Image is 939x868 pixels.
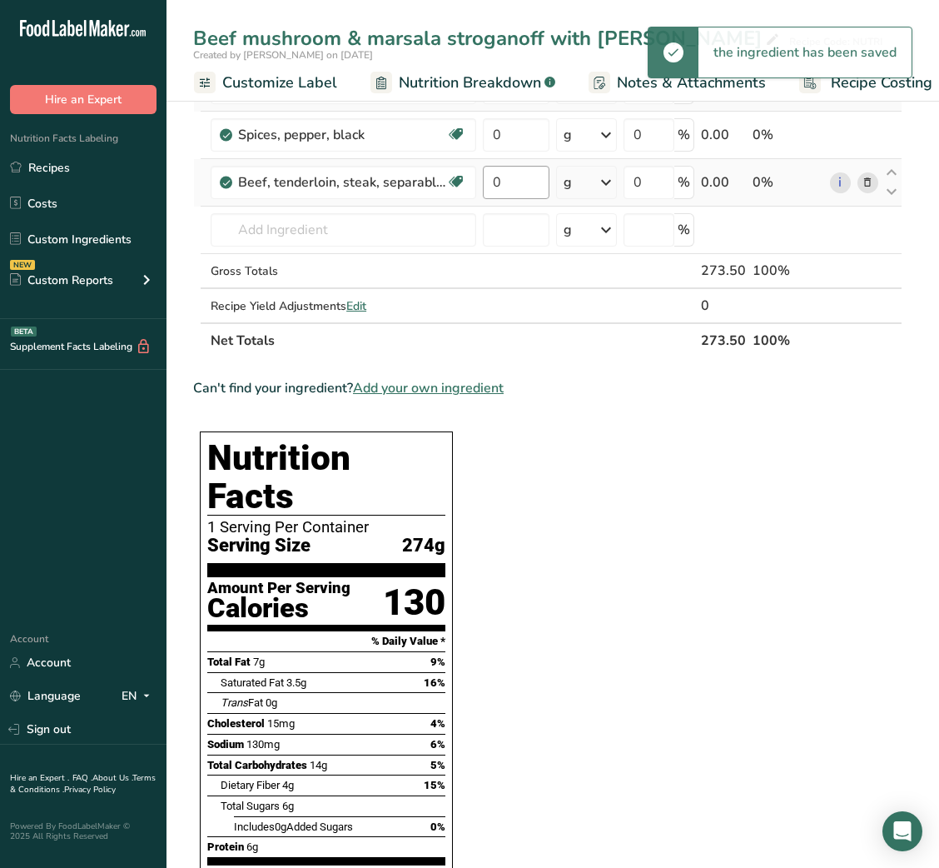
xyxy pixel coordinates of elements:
[238,125,446,145] div: Spices, pepper, black
[310,759,327,771] span: 14g
[430,821,445,833] span: 0%
[753,261,823,281] div: 100%
[207,759,307,771] span: Total Carbohydrates
[799,64,932,102] a: Recipe Costing
[207,841,244,853] span: Protein
[10,85,156,114] button: Hire an Expert
[207,656,251,668] span: Total Fat
[589,64,766,102] a: Notes & Attachments
[370,64,555,102] a: Nutrition Breakdown
[72,772,92,784] a: FAQ .
[207,631,445,651] section: % Daily Value *
[430,738,445,751] span: 6%
[207,581,350,596] div: Amount Per Serving
[430,656,445,668] span: 9%
[701,125,746,145] div: 0.00
[193,378,902,398] div: Can't find your ingredient?
[211,213,476,247] input: Add Ingredient
[238,172,446,192] div: Beef, tenderloin, steak, separable lean only, trimmed to 1/8" fat, all grades, raw
[430,759,445,771] span: 5%
[267,717,295,730] span: 15mg
[286,676,306,689] span: 3.5g
[92,772,132,784] a: About Us .
[399,72,541,94] span: Nutrition Breakdown
[207,596,350,621] div: Calories
[222,72,337,94] span: Customize Label
[617,72,766,94] span: Notes & Attachments
[221,779,280,791] span: Dietary Fiber
[122,686,156,706] div: EN
[10,821,156,841] div: Powered By FoodLabelMaker © 2025 All Rights Reserved
[830,172,851,193] a: i
[424,676,445,689] span: 16%
[831,72,932,94] span: Recipe Costing
[10,272,113,289] div: Custom Reports
[207,439,445,516] h1: Nutrition Facts
[221,800,280,812] span: Total Sugars
[211,262,476,280] div: Gross Totals
[424,779,445,791] span: 15%
[698,27,912,77] div: the ingredient has been saved
[10,772,156,796] a: Terms & Conditions .
[246,738,280,751] span: 130mg
[221,696,263,709] span: Fat
[282,800,294,812] span: 6g
[698,322,749,357] th: 273.50
[211,297,476,315] div: Recipe Yield Adjustments
[564,220,572,240] div: g
[246,841,258,853] span: 6g
[701,261,746,281] div: 273.50
[402,536,445,556] span: 274g
[207,519,445,536] div: 1 Serving Per Container
[193,48,373,62] span: Created by [PERSON_NAME] on [DATE]
[234,821,353,833] span: Includes Added Sugars
[193,23,782,53] div: Beef mushroom & marsala stroganoff with [PERSON_NAME]
[701,172,746,192] div: 0.00
[753,172,823,192] div: 0%
[64,784,116,796] a: Privacy Policy
[564,125,572,145] div: g
[207,536,311,556] span: Serving Size
[749,322,827,357] th: 100%
[11,327,37,337] div: BETA
[701,296,746,316] div: 0
[564,172,572,192] div: g
[353,378,504,398] span: Add your own ingredient
[882,811,922,851] div: Open Intercom Messenger
[10,681,81,711] a: Language
[275,821,286,833] span: 0g
[253,656,265,668] span: 7g
[194,64,337,102] a: Customize Label
[207,322,698,357] th: Net Totals
[430,717,445,730] span: 4%
[207,717,265,730] span: Cholesterol
[207,738,244,751] span: Sodium
[753,125,823,145] div: 0%
[221,676,284,689] span: Saturated Fat
[383,581,445,625] div: 130
[266,696,277,709] span: 0g
[282,779,294,791] span: 4g
[10,260,35,270] div: NEW
[346,298,366,314] span: Edit
[10,772,69,784] a: Hire an Expert .
[221,696,248,709] i: Trans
